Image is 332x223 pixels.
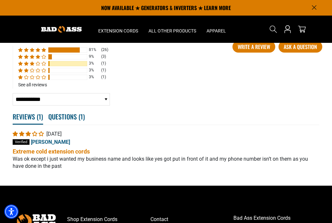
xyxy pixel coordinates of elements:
[13,155,319,170] p: Was ok except i just wanted my business name and looks like yes got put in front of it and my pho...
[13,93,110,105] select: Sort dropdown
[89,61,99,66] div: 3%
[31,139,70,145] span: [PERSON_NAME]
[39,112,41,121] span: 1
[143,16,201,43] summary: All Other Products
[89,47,99,53] div: 81%
[98,28,138,34] span: Extension Cords
[41,26,82,33] img: Bad Ass Extension Cords
[207,28,226,34] span: Apparel
[18,82,108,87] div: See all reviews
[80,112,83,121] span: 1
[101,61,106,66] div: (1)
[148,28,196,34] span: All Other Products
[18,54,46,59] div: 9% (3) reviews with 4 star rating
[282,16,293,43] a: Open this option
[232,41,275,53] a: Write A Review
[268,24,279,34] summary: Search
[101,74,106,80] div: (1)
[18,61,46,66] div: 3% (1) reviews with 3 star rating
[201,16,231,43] summary: Apparel
[89,74,99,80] div: 3%
[18,74,46,80] div: 3% (1) reviews with 1 star rating
[18,47,46,53] div: 81% (26) reviews with 5 star rating
[13,131,45,137] span: 3 star review
[18,68,46,73] div: 3% (1) reviews with 2 star rating
[93,16,143,43] summary: Extension Cords
[89,68,99,73] div: 3%
[4,204,18,219] div: Accessibility Menu
[101,47,108,53] div: (26)
[89,54,99,59] div: 9%
[297,25,307,33] a: cart
[13,147,319,155] b: Extreme cold extension cords
[46,131,62,137] span: [DATE]
[279,41,322,53] a: Ask a question
[101,68,106,73] div: (1)
[101,54,106,59] div: (3)
[48,109,85,124] span: Questions ( )
[13,109,43,125] span: Reviews ( )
